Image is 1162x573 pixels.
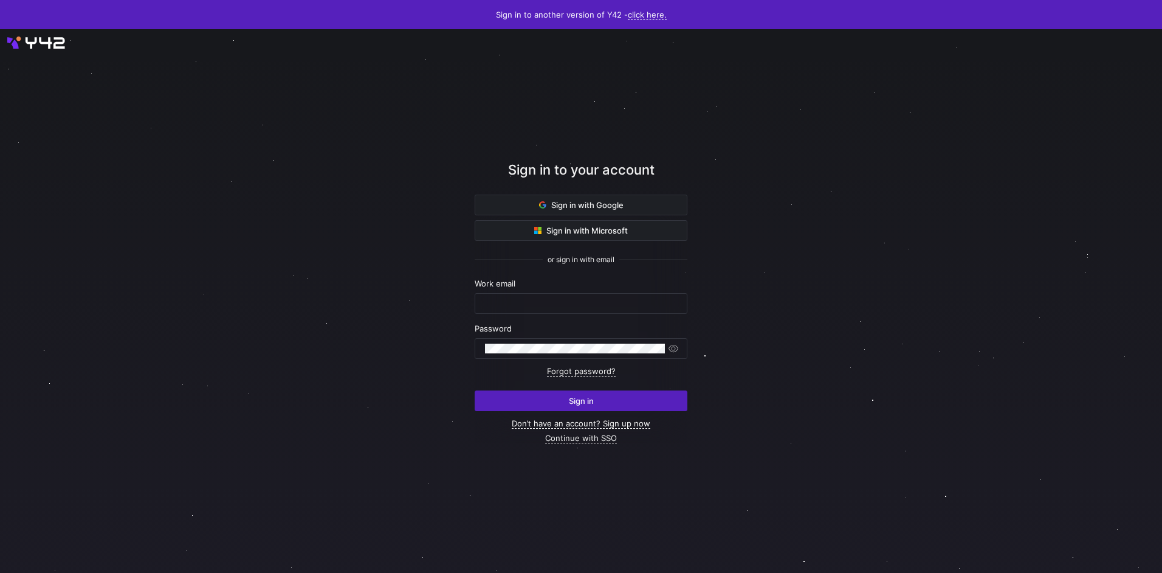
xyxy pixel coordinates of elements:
[545,433,617,443] a: Continue with SSO
[475,391,687,411] button: Sign in
[512,418,650,429] a: Don’t have an account? Sign up now
[548,255,614,264] span: or sign in with email
[475,195,687,215] button: Sign in with Google
[628,10,667,20] a: click here.
[475,279,515,288] span: Work email
[475,160,687,195] div: Sign in to your account
[569,396,594,406] span: Sign in
[534,226,628,235] span: Sign in with Microsoft
[539,200,624,210] span: Sign in with Google
[475,220,687,241] button: Sign in with Microsoft
[475,324,512,333] span: Password
[547,366,616,377] a: Forgot password?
